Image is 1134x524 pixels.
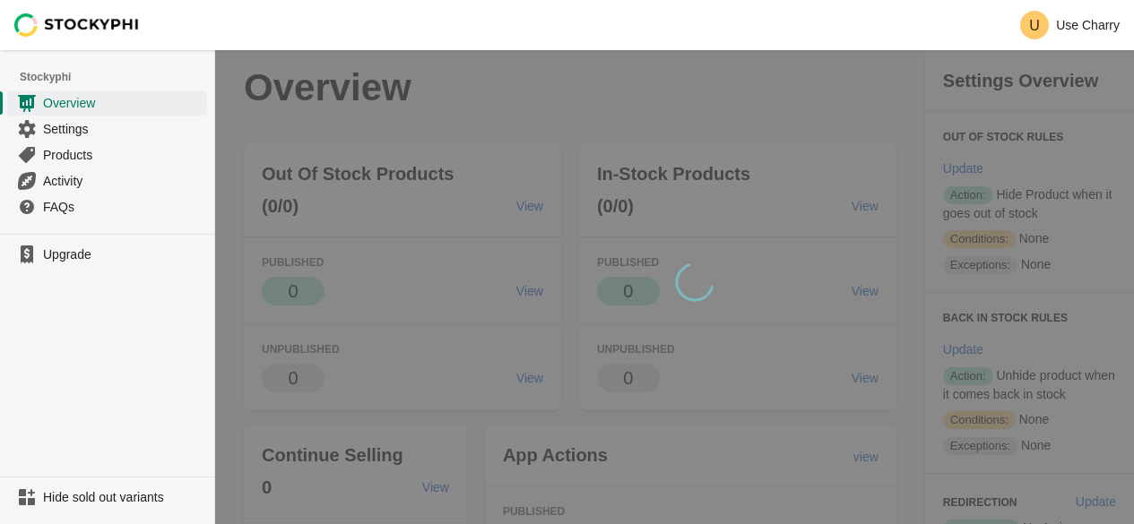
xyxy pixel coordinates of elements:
p: Use Charry [1056,18,1120,32]
a: Hide sold out variants [7,485,207,510]
a: Upgrade [7,242,207,267]
a: Overview [7,90,207,116]
text: U [1029,18,1040,33]
button: Avatar with initials UUse Charry [1013,7,1127,43]
span: Settings [43,120,203,138]
img: Stockyphi [14,13,140,37]
span: Avatar with initials U [1020,11,1049,39]
a: Settings [7,116,207,142]
span: Products [43,146,203,164]
span: Overview [43,94,203,112]
span: Stockyphi [20,68,214,86]
span: FAQs [43,198,203,216]
span: Hide sold out variants [43,488,203,506]
span: Activity [43,172,203,190]
a: Products [7,142,207,168]
a: Activity [7,168,207,193]
a: FAQs [7,193,207,219]
span: Upgrade [43,245,203,263]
